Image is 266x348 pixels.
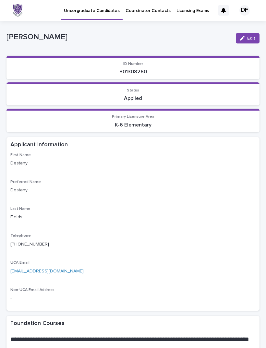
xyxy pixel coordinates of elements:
[10,180,41,184] span: Preferred Name
[10,153,31,157] span: First Name
[10,234,31,238] span: Telephone
[10,122,256,128] p: K-6 Elementary
[10,214,256,221] p: Fields
[10,288,54,292] span: Non-UCA Email Address
[123,62,143,66] span: ID Number
[10,69,256,75] p: B01308260
[10,95,256,102] p: Applied
[239,5,250,16] div: DF
[10,320,65,328] h2: Foundation Courses
[112,115,154,119] span: Primary Licensure Area
[10,141,68,149] h2: Applicant Information
[6,32,231,42] p: [PERSON_NAME]
[10,242,49,246] a: [PHONE_NUMBER]
[10,207,30,211] span: Last Name
[10,187,256,194] p: Destany
[247,36,255,41] span: Edit
[10,269,84,273] a: [EMAIL_ADDRESS][DOMAIN_NAME]
[13,4,22,17] img: x6gApCqSSRW4kcS938hP
[10,160,256,167] p: Destany
[10,261,30,265] span: UCA Email
[127,89,139,92] span: Status
[236,33,260,43] button: Edit
[10,295,256,302] p: -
